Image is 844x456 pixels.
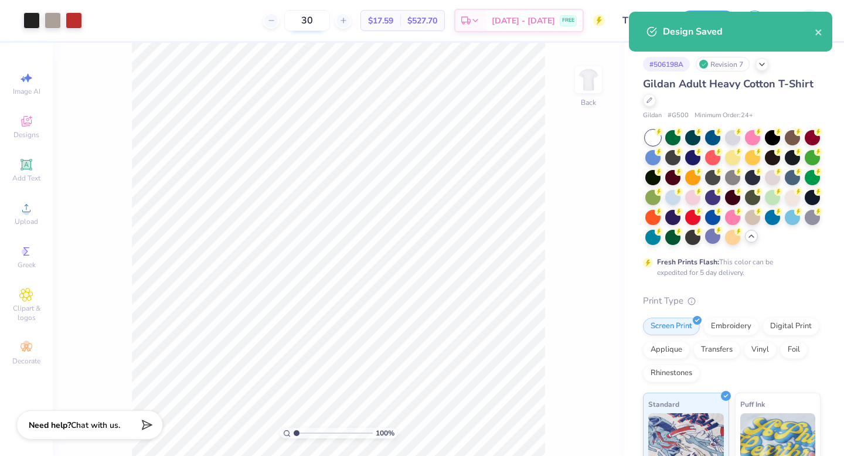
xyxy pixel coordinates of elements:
[657,257,801,278] div: This color can be expedited for 5 day delivery.
[643,365,700,382] div: Rhinestones
[562,16,574,25] span: FREE
[376,428,394,438] span: 100 %
[407,15,437,27] span: $527.70
[643,318,700,335] div: Screen Print
[13,130,39,139] span: Designs
[744,341,777,359] div: Vinyl
[663,25,815,39] div: Design Saved
[13,87,40,96] span: Image AI
[614,9,671,32] input: Untitled Design
[643,57,690,72] div: # 506198A
[740,398,765,410] span: Puff Ink
[643,111,662,121] span: Gildan
[18,260,36,270] span: Greek
[815,25,823,39] button: close
[668,111,689,121] span: # G500
[29,420,71,431] strong: Need help?
[696,57,750,72] div: Revision 7
[763,318,819,335] div: Digital Print
[695,111,753,121] span: Minimum Order: 24 +
[643,77,814,91] span: Gildan Adult Heavy Cotton T-Shirt
[581,97,596,108] div: Back
[643,294,821,308] div: Print Type
[12,173,40,183] span: Add Text
[71,420,120,431] span: Chat with us.
[643,341,690,359] div: Applique
[657,257,719,267] strong: Fresh Prints Flash:
[368,15,393,27] span: $17.59
[6,304,47,322] span: Clipart & logos
[693,341,740,359] div: Transfers
[12,356,40,366] span: Decorate
[577,68,600,91] img: Back
[780,341,808,359] div: Foil
[15,217,38,226] span: Upload
[492,15,555,27] span: [DATE] - [DATE]
[648,398,679,410] span: Standard
[284,10,330,31] input: – –
[703,318,759,335] div: Embroidery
